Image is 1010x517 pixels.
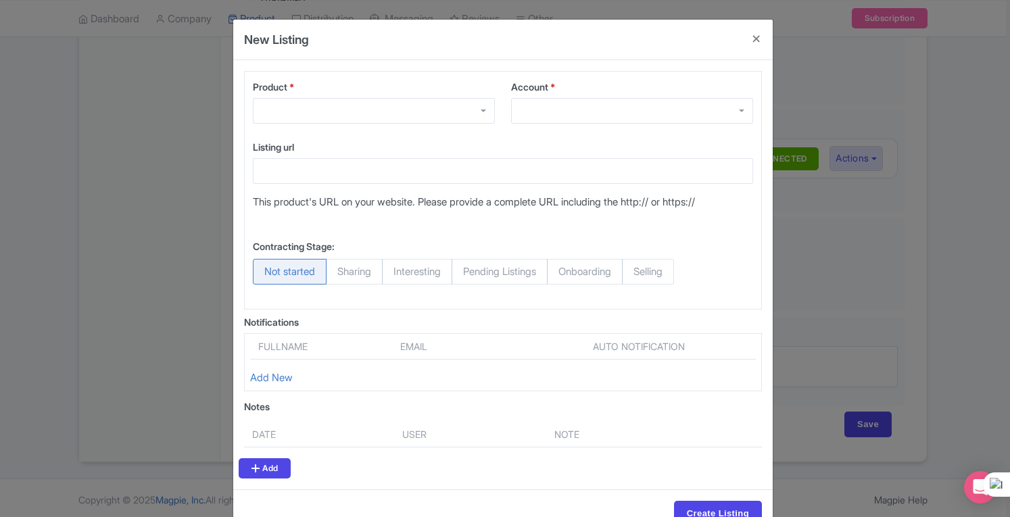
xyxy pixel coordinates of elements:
span: Pending Listings [452,259,548,285]
span: Interesting [382,259,452,285]
div: Notes [244,399,762,414]
span: Listing url [253,141,294,153]
span: Selling [622,259,674,285]
th: Date [244,422,394,447]
p: This product's URL on your website. Please provide a complete URL including the http:// or https:// [253,195,753,210]
div: Notifications [244,315,762,329]
span: Account [511,81,548,93]
label: Contracting Stage: [253,239,335,253]
th: Email [392,339,486,360]
span: Product [253,81,287,93]
th: User [394,422,546,447]
span: Onboarding [547,259,623,285]
h4: New Listing [244,30,309,49]
span: Sharing [326,259,383,285]
th: Note [546,422,701,447]
a: Add New [250,371,293,384]
a: Add [239,458,291,478]
th: Auto notification [521,339,756,360]
div: Open Intercom Messenger [964,471,996,503]
button: Close [740,20,773,58]
th: Fullname [250,339,392,360]
span: Not started [253,259,327,285]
